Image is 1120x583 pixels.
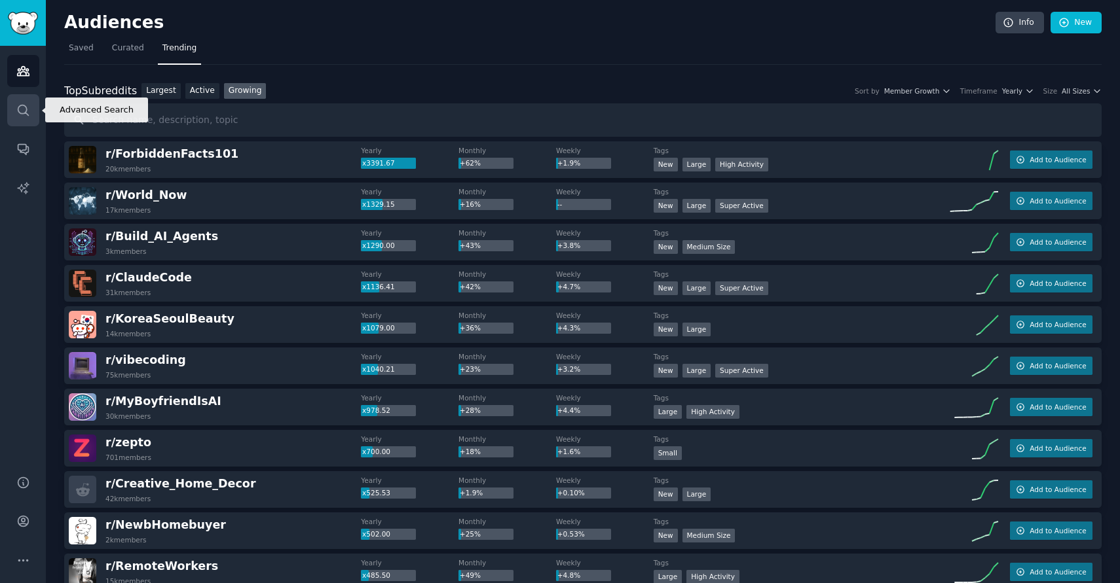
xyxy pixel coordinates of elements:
div: New [654,199,678,213]
dt: Tags [654,187,946,196]
span: r/ KoreaSeoulBeauty [105,312,234,325]
dt: Monthly [458,270,556,279]
dt: Yearly [361,187,458,196]
div: New [654,158,678,171]
div: New [654,487,678,501]
span: +4.8% [557,571,580,579]
div: High Activity [686,405,739,419]
span: x525.53 [362,489,390,497]
div: Size [1043,86,1058,96]
span: x1290.00 [362,241,395,249]
dt: Yearly [361,393,458,402]
span: r/ NewbHomebuyer [105,518,226,531]
dt: Tags [654,393,946,402]
dt: Yearly [361,476,458,485]
span: x978.52 [362,406,390,414]
input: Search name, description, topic [64,103,1102,137]
div: Super Active [715,199,768,213]
span: +23% [460,365,481,373]
span: Add to Audience [1030,320,1086,329]
button: Add to Audience [1010,192,1092,210]
dt: Monthly [458,558,556,567]
span: x1040.21 [362,365,395,373]
span: Add to Audience [1030,361,1086,370]
span: +62% [460,159,481,167]
div: New [654,323,678,336]
dt: Yearly [361,352,458,361]
dt: Weekly [556,270,654,279]
div: 2k members [105,535,147,544]
span: Add to Audience [1030,444,1086,453]
dt: Monthly [458,311,556,320]
div: Sort by [855,86,880,96]
dt: Tags [654,476,946,485]
dt: Yearly [361,434,458,444]
a: Largest [141,83,181,99]
div: Timeframe [960,86,998,96]
dt: Monthly [458,517,556,526]
span: Add to Audience [1030,485,1086,494]
div: 14k members [105,329,151,338]
span: Trending [162,43,196,54]
dt: Monthly [458,434,556,444]
span: r/ vibecoding [105,353,186,366]
img: World_Now [69,187,96,215]
dt: Tags [654,270,946,279]
button: Add to Audience [1010,274,1092,292]
span: All Sizes [1062,86,1090,96]
dt: Monthly [458,393,556,402]
dt: Weekly [556,517,654,526]
a: New [1051,12,1102,34]
span: x1136.41 [362,283,395,291]
span: Curated [112,43,144,54]
div: Medium Size [682,529,736,542]
span: r/ ForbiddenFacts101 [105,147,238,160]
div: High Activity [715,158,768,171]
div: 17k members [105,205,151,215]
dt: Monthly [458,187,556,196]
span: Add to Audience [1030,526,1086,535]
span: Add to Audience [1030,402,1086,412]
span: Saved [69,43,94,54]
span: +1.9% [557,159,580,167]
span: r/ RemoteWorkers [105,559,218,573]
img: MyBoyfriendIsAI [69,393,96,421]
span: +0.53% [557,530,585,538]
span: Yearly [1002,86,1022,96]
span: -- [557,200,563,208]
button: Add to Audience [1010,439,1092,457]
div: New [654,529,678,542]
div: New [654,240,678,254]
div: 75k members [105,370,151,380]
span: Add to Audience [1030,196,1086,205]
span: x485.50 [362,571,390,579]
div: Large [682,364,711,378]
dt: Tags [654,146,946,155]
button: Add to Audience [1010,357,1092,375]
span: r/ Build_AI_Agents [105,230,218,243]
span: +3.8% [557,241,580,249]
img: GummySearch logo [8,12,38,35]
button: Yearly [1002,86,1034,96]
dt: Yearly [361,558,458,567]
div: Super Active [715,364,768,378]
div: 31k members [105,288,151,297]
dt: Monthly [458,352,556,361]
span: +4.7% [557,283,580,291]
dt: Monthly [458,146,556,155]
span: +18% [460,448,481,455]
a: Saved [64,38,98,65]
button: Add to Audience [1010,521,1092,540]
button: Add to Audience [1010,480,1092,499]
span: Add to Audience [1030,567,1086,576]
div: New [654,281,678,295]
span: r/ Creative_Home_Decor [105,477,256,490]
span: Add to Audience [1030,238,1086,247]
dt: Monthly [458,228,556,238]
div: Large [654,405,682,419]
span: +36% [460,324,481,332]
div: Top Subreddits [64,83,137,99]
dt: Weekly [556,434,654,444]
div: 3k members [105,247,147,256]
dt: Weekly [556,311,654,320]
